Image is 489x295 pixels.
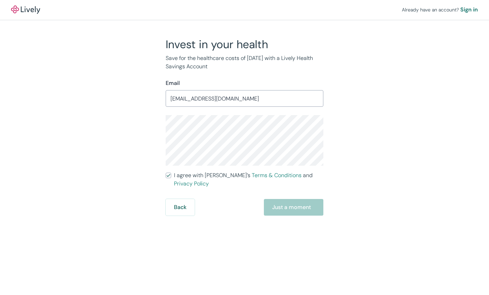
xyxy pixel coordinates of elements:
label: Email [166,79,180,87]
button: Back [166,199,195,216]
img: Lively [11,6,40,14]
a: Privacy Policy [174,180,209,187]
a: Terms & Conditions [252,172,302,179]
h2: Invest in your health [166,37,323,51]
div: Already have an account? [402,6,478,14]
a: LivelyLively [11,6,40,14]
a: Sign in [460,6,478,14]
p: Save for the healthcare costs of [DATE] with a Lively Health Savings Account [166,54,323,71]
span: I agree with [PERSON_NAME]’s and [174,171,323,188]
